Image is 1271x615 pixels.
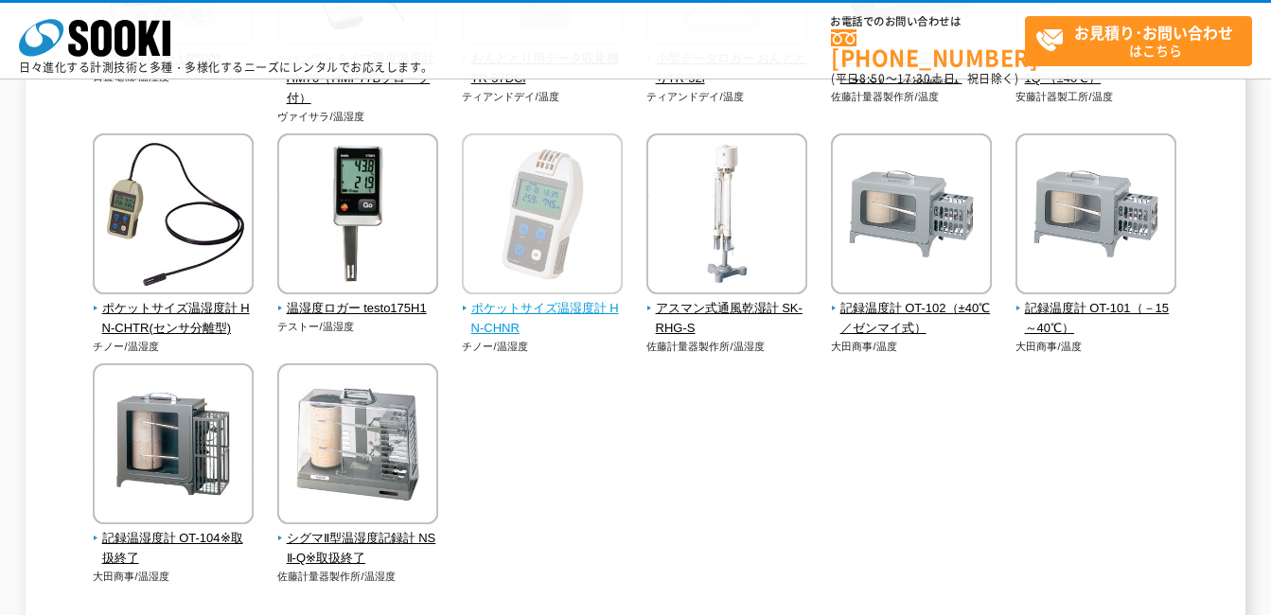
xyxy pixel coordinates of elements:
[831,339,993,355] p: 大田商事/温度
[831,281,993,338] a: 記録温度計 OT-102（±40℃／ゼンマイ式）
[1074,21,1233,44] strong: お見積り･お問い合わせ
[831,16,1025,27] span: お電話でのお問い合わせは
[93,529,255,569] span: 記録温湿度計 OT-104※取扱終了
[1015,133,1176,299] img: 記録温度計 OT-101（－15～40℃）
[277,319,439,335] p: テストー/温湿度
[462,281,624,338] a: ポケットサイズ温湿度計 HN-CHNR
[1015,339,1177,355] p: 大田商事/温度
[462,339,624,355] p: チノー/温湿度
[19,61,433,73] p: 日々進化する計測技術と多種・多様化するニーズにレンタルでお応えします。
[277,569,439,585] p: 佐藤計量器製作所/温湿度
[1015,281,1177,338] a: 記録温度計 OT-101（－15～40℃）
[462,299,624,339] span: ポケットサイズ温湿度計 HN-CHNR
[93,299,255,339] span: ポケットサイズ温湿度計 HN-CHTR(センサ分離型)
[831,70,1018,87] span: (平日 ～ 土日、祝日除く)
[93,511,255,568] a: 記録温湿度計 OT-104※取扱終了
[93,133,254,299] img: ポケットサイズ温湿度計 HN-CHTR(センサ分離型)
[277,511,439,568] a: シグマⅡ型温湿度記録計 NSⅡ-Q※取扱終了
[859,70,886,87] span: 8:50
[1025,16,1252,66] a: お見積り･お問い合わせはこちら
[462,133,623,299] img: ポケットサイズ温湿度計 HN-CHNR
[93,569,255,585] p: 大田商事/温湿度
[646,89,808,105] p: ティアンドデイ/温度
[277,363,438,529] img: シグマⅡ型温湿度記録計 NSⅡ-Q※取扱終了
[831,89,993,105] p: 佐藤計量器製作所/温度
[93,339,255,355] p: チノー/温湿度
[831,133,992,299] img: 記録温度計 OT-102（±40℃／ゼンマイ式）
[831,29,1025,68] a: [PHONE_NUMBER]
[93,281,255,338] a: ポケットサイズ温湿度計 HN-CHTR(センサ分離型)
[277,109,439,125] p: ヴァイサラ/温湿度
[646,299,808,339] span: アスマン式通風乾湿計 SK-RHG-S
[1015,299,1177,339] span: 記録温度計 OT-101（－15～40℃）
[1035,17,1251,64] span: はこちら
[277,133,438,299] img: 温湿度ロガー testo175H1
[277,529,439,569] span: シグマⅡ型温湿度記録計 NSⅡ-Q※取扱終了
[646,133,807,299] img: アスマン式通風乾湿計 SK-RHG-S
[1015,89,1177,105] p: 安藤計器製工所/温度
[897,70,931,87] span: 17:30
[462,89,624,105] p: ティアンドデイ/温度
[277,281,439,319] a: 温湿度ロガー testo175H1
[646,339,808,355] p: 佐藤計量器製作所/温湿度
[277,299,439,319] span: 温湿度ロガー testo175H1
[646,281,808,338] a: アスマン式通風乾湿計 SK-RHG-S
[93,363,254,529] img: 記録温湿度計 OT-104※取扱終了
[831,299,993,339] span: 記録温度計 OT-102（±40℃／ゼンマイ式）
